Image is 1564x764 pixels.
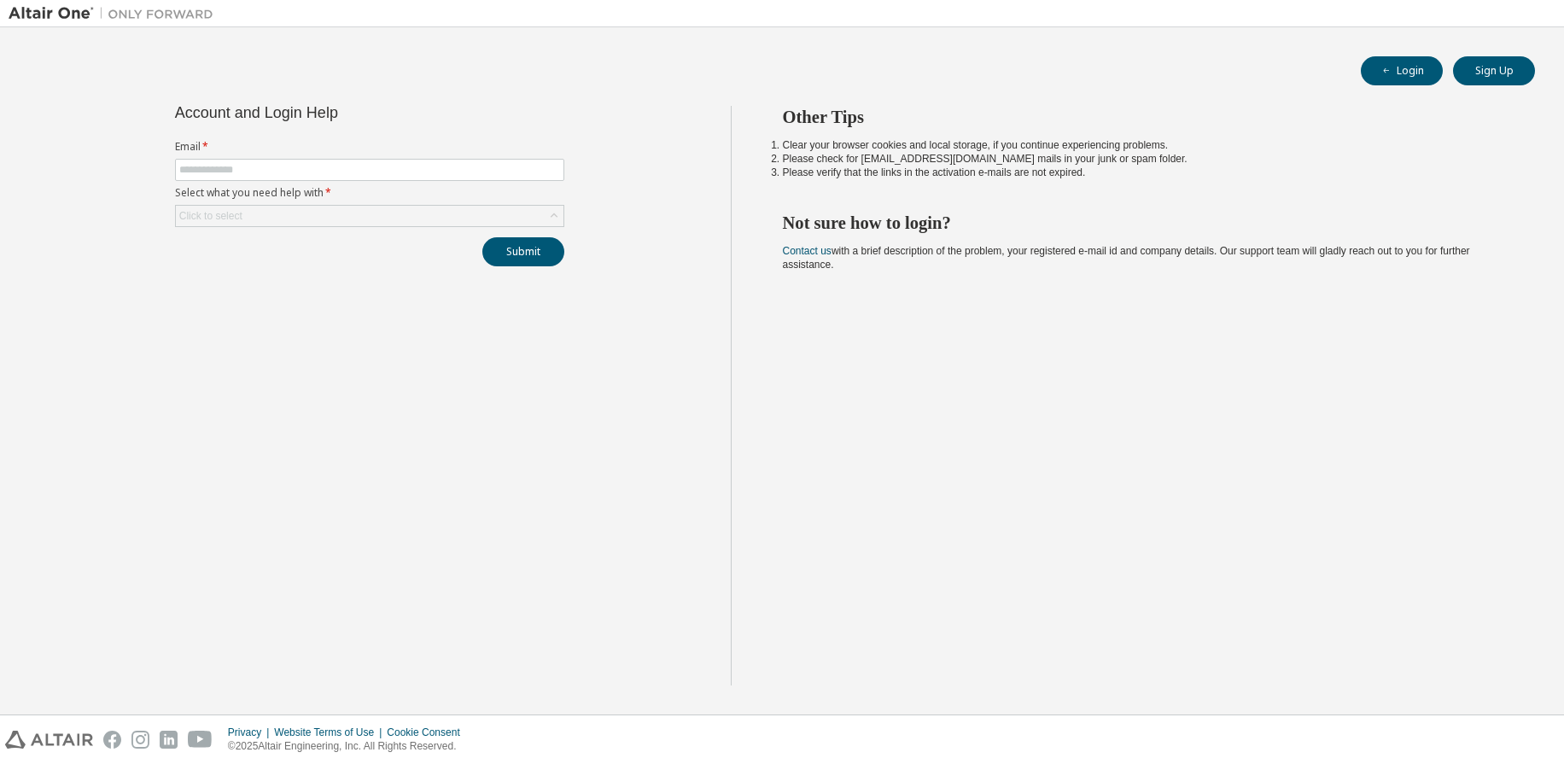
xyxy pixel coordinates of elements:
img: altair_logo.svg [5,731,93,749]
a: Contact us [783,245,832,257]
img: Altair One [9,5,222,22]
div: Account and Login Help [175,106,487,120]
h2: Other Tips [783,106,1505,128]
div: Privacy [228,726,274,739]
img: facebook.svg [103,731,121,749]
button: Sign Up [1453,56,1535,85]
div: Click to select [176,206,563,226]
li: Please check for [EMAIL_ADDRESS][DOMAIN_NAME] mails in your junk or spam folder. [783,152,1505,166]
div: Website Terms of Use [274,726,387,739]
img: instagram.svg [131,731,149,749]
div: Click to select [179,209,242,223]
h2: Not sure how to login? [783,212,1505,234]
div: Cookie Consent [387,726,470,739]
button: Login [1361,56,1443,85]
label: Email [175,140,564,154]
span: with a brief description of the problem, your registered e-mail id and company details. Our suppo... [783,245,1470,271]
img: youtube.svg [188,731,213,749]
li: Clear your browser cookies and local storage, if you continue experiencing problems. [783,138,1505,152]
li: Please verify that the links in the activation e-mails are not expired. [783,166,1505,179]
label: Select what you need help with [175,186,564,200]
p: © 2025 Altair Engineering, Inc. All Rights Reserved. [228,739,470,754]
img: linkedin.svg [160,731,178,749]
button: Submit [482,237,564,266]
